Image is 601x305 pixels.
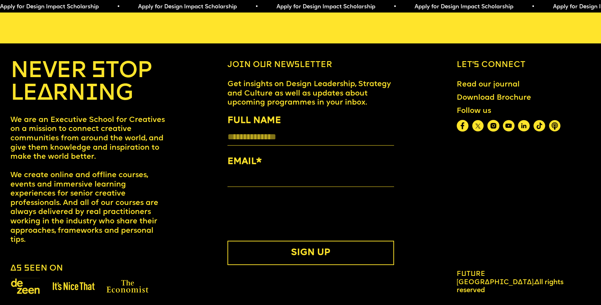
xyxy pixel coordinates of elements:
p: Get insights on Design Leadership, Strategy and Culture as well as updates about upcoming program... [227,80,394,108]
button: SIGN UP [227,241,394,265]
span: • [531,4,535,10]
iframe: reCAPTCHA [227,202,333,229]
h6: Let’s connect [457,60,591,70]
h6: Join our newsletter [227,60,394,70]
p: We are an Executive School for Creatives on a mission to connect creative communities from around... [10,116,165,245]
div: All rights reserved [457,270,565,295]
span: Future [GEOGRAPHIC_DATA]. [457,271,535,286]
span: • [393,4,396,10]
div: Follow us [457,107,561,116]
h4: NEVER STOP LEARNING [10,60,165,106]
a: Read our journal [452,76,524,93]
a: Download Brochure [452,89,535,107]
span: • [255,4,258,10]
label: EMAIL [227,155,394,169]
span: • [117,4,120,10]
h6: As seen on [10,264,63,274]
label: FULL NAME [227,114,394,128]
